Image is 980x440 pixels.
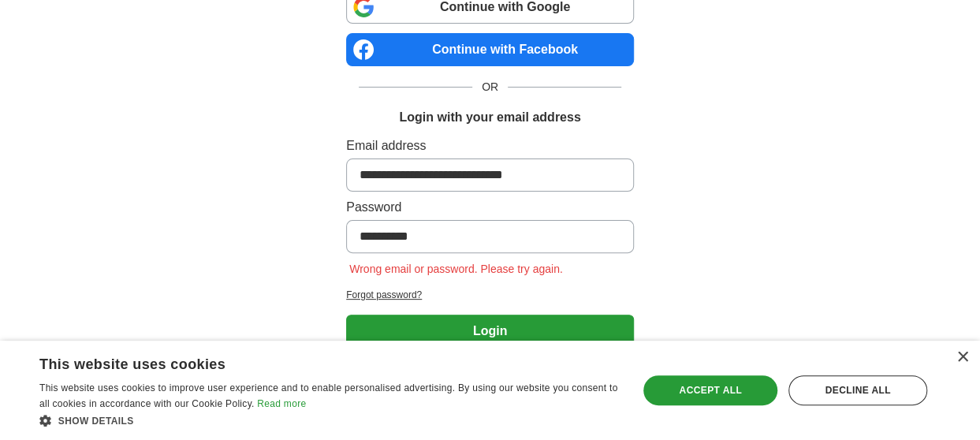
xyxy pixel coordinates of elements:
[346,315,634,348] button: Login
[39,350,580,374] div: This website uses cookies
[39,412,620,428] div: Show details
[643,375,777,405] div: Accept all
[346,136,634,155] label: Email address
[956,352,968,364] div: Close
[346,263,566,275] span: Wrong email or password. Please try again.
[257,398,306,409] a: Read more, opens a new window
[39,382,617,409] span: This website uses cookies to improve user experience and to enable personalised advertising. By u...
[346,288,634,302] a: Forgot password?
[346,33,634,66] a: Continue with Facebook
[58,416,134,427] span: Show details
[788,375,927,405] div: Decline all
[472,79,508,95] span: OR
[346,198,634,217] label: Password
[399,108,580,127] h1: Login with your email address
